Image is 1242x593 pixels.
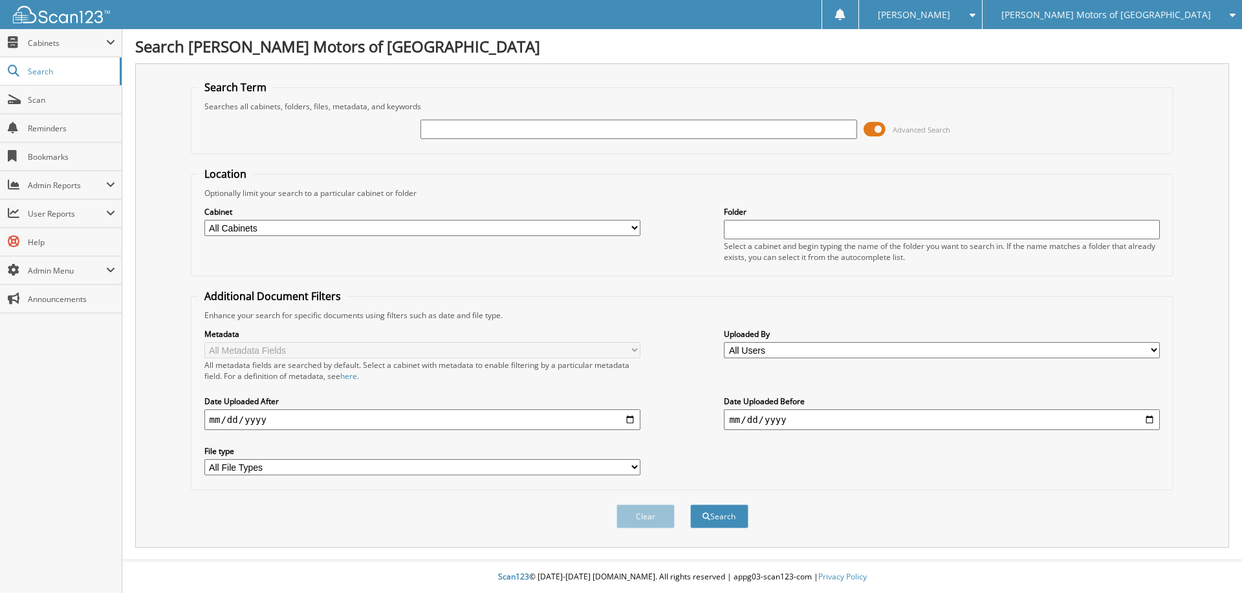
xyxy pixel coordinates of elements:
span: Advanced Search [893,125,950,135]
div: Optionally limit your search to a particular cabinet or folder [198,188,1167,199]
button: Clear [616,504,675,528]
input: end [724,409,1160,430]
span: Bookmarks [28,151,115,162]
button: Search [690,504,748,528]
input: start [204,409,640,430]
legend: Additional Document Filters [198,289,347,303]
span: User Reports [28,208,106,219]
a: Privacy Policy [818,571,867,582]
h1: Search [PERSON_NAME] Motors of [GEOGRAPHIC_DATA] [135,36,1229,57]
span: Cabinets [28,38,106,49]
span: Scan [28,94,115,105]
span: Help [28,237,115,248]
img: scan123-logo-white.svg [13,6,110,23]
div: Enhance your search for specific documents using filters such as date and file type. [198,310,1167,321]
legend: Location [198,167,253,181]
span: Announcements [28,294,115,305]
span: Search [28,66,113,77]
span: [PERSON_NAME] Motors of [GEOGRAPHIC_DATA] [1001,11,1211,19]
label: Metadata [204,329,640,340]
span: Admin Reports [28,180,106,191]
label: Folder [724,206,1160,217]
label: Uploaded By [724,329,1160,340]
div: All metadata fields are searched by default. Select a cabinet with metadata to enable filtering b... [204,360,640,382]
span: Reminders [28,123,115,134]
label: Date Uploaded After [204,396,640,407]
a: here [340,371,357,382]
iframe: Chat Widget [1177,531,1242,593]
span: [PERSON_NAME] [878,11,950,19]
div: Select a cabinet and begin typing the name of the folder you want to search in. If the name match... [724,241,1160,263]
label: Cabinet [204,206,640,217]
div: © [DATE]-[DATE] [DOMAIN_NAME]. All rights reserved | appg03-scan123-com | [122,561,1242,593]
legend: Search Term [198,80,273,94]
div: Searches all cabinets, folders, files, metadata, and keywords [198,101,1167,112]
label: File type [204,446,640,457]
span: Admin Menu [28,265,106,276]
label: Date Uploaded Before [724,396,1160,407]
span: Scan123 [498,571,529,582]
